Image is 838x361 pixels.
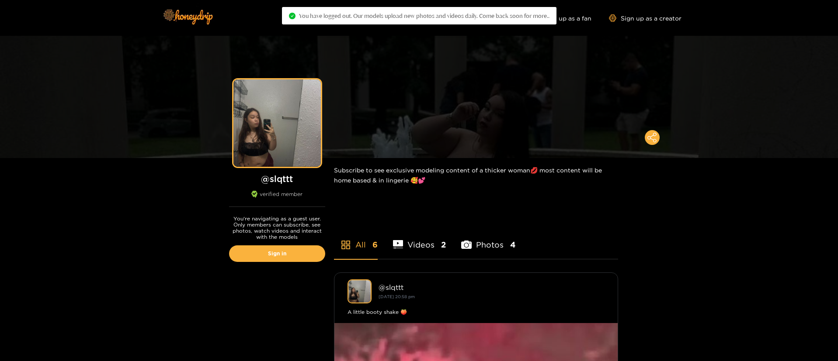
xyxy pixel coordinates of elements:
[379,283,605,291] div: @ slqttt
[229,245,325,262] a: Sign in
[229,216,325,240] p: You're navigating as a guest user. Only members can subscribe, see photos, watch videos and inter...
[348,308,605,316] div: A little booty shake 🍑
[532,14,591,22] a: Sign up as a fan
[379,294,415,299] small: [DATE] 20:58 pm
[348,279,372,303] img: slqttt
[510,239,515,250] span: 4
[393,220,446,259] li: Videos
[372,239,378,250] span: 6
[334,158,618,192] div: Subscribe to see exclusive modeling content of a thicker woman💋 most content will be home based &...
[334,220,378,259] li: All
[289,13,296,19] span: check-circle
[341,240,351,250] span: appstore
[609,14,682,22] a: Sign up as a creator
[299,12,549,19] span: You have logged out. Our models upload new photos and videos daily. Come back soon for more..
[441,239,446,250] span: 2
[229,173,325,184] h1: @ slqttt
[229,191,325,207] div: verified member
[461,220,515,259] li: Photos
